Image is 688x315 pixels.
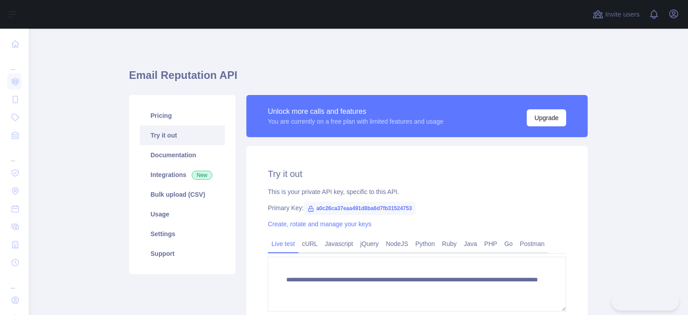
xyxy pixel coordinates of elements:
a: Bulk upload (CSV) [140,185,225,204]
div: Unlock more calls and features [268,106,443,117]
button: Upgrade [527,109,566,126]
a: Usage [140,204,225,224]
a: NodeJS [382,237,412,251]
a: Pricing [140,106,225,125]
a: PHP [481,237,501,251]
div: This is your private API key, specific to this API. [268,187,566,196]
a: Javascript [321,237,357,251]
span: New [192,171,212,180]
div: ... [7,145,21,163]
a: jQuery [357,237,382,251]
button: Invite users [591,7,641,22]
div: ... [7,54,21,72]
div: ... [7,272,21,290]
iframe: Toggle Customer Support [611,292,679,311]
a: Integrations New [140,165,225,185]
h1: Email Reputation API [129,68,588,90]
a: cURL [298,237,321,251]
div: Primary Key: [268,203,566,212]
a: Settings [140,224,225,244]
h2: Try it out [268,168,566,180]
a: Support [140,244,225,263]
a: Documentation [140,145,225,165]
span: a0c26ca37eaa491d8ba6d7fb31524753 [304,202,416,215]
a: Ruby [439,237,460,251]
div: You are currently on a free plan with limited features and usage [268,117,443,126]
span: Invite users [605,9,640,20]
a: Try it out [140,125,225,145]
a: Create, rotate and manage your keys [268,220,371,228]
a: Go [501,237,516,251]
a: Live test [268,237,298,251]
a: Postman [516,237,548,251]
a: Java [460,237,481,251]
a: Python [412,237,439,251]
